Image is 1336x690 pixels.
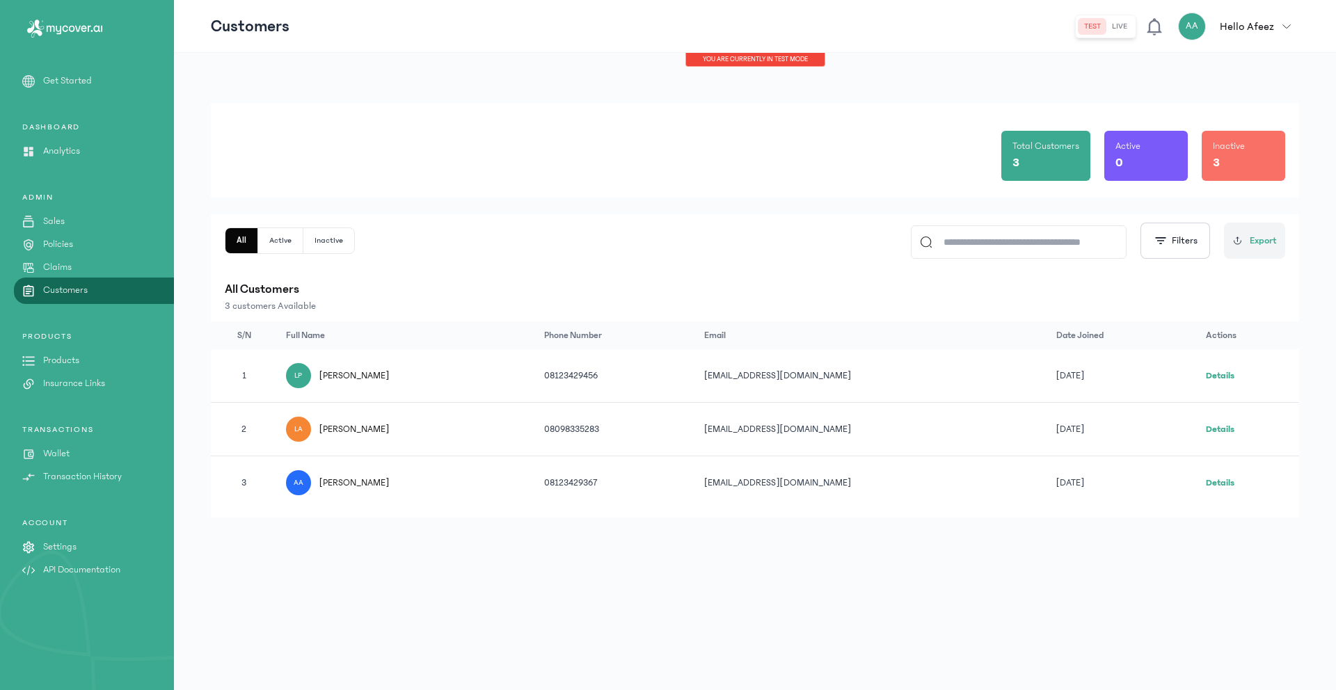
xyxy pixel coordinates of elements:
[1012,153,1019,172] p: 3
[704,371,851,380] span: [EMAIL_ADDRESS][DOMAIN_NAME]
[43,540,77,554] p: Settings
[211,15,289,38] p: Customers
[319,422,390,436] span: [PERSON_NAME]
[286,363,311,388] div: LP
[1250,234,1277,248] span: Export
[303,228,354,253] button: Inactive
[1206,478,1234,488] a: Details
[1012,139,1079,153] p: Total Customers
[286,417,311,442] div: LA
[1198,321,1299,349] th: Actions
[225,228,258,253] button: All
[242,371,246,380] span: 1
[211,321,278,349] th: S/N
[1206,424,1234,434] a: Details
[319,369,390,383] span: [PERSON_NAME]
[43,74,92,88] p: Get Started
[1048,349,1198,403] td: [DATE]
[1178,13,1299,40] button: AAHello Afeez
[319,476,390,490] span: [PERSON_NAME]
[43,283,88,298] p: Customers
[43,376,105,391] p: Insurance Links
[704,424,851,434] span: [EMAIL_ADDRESS][DOMAIN_NAME]
[278,321,536,349] th: Full Name
[544,478,598,488] span: 08123429367
[43,447,70,461] p: Wallet
[43,563,120,577] p: API Documentation
[43,353,79,368] p: Products
[1048,456,1198,510] td: [DATE]
[43,260,72,275] p: Claims
[241,424,246,434] span: 2
[1079,18,1106,35] button: test
[286,470,311,495] div: AA
[704,478,851,488] span: [EMAIL_ADDRESS][DOMAIN_NAME]
[1213,153,1220,172] p: 3
[1220,18,1274,35] p: Hello Afeez
[544,371,598,380] span: 08123429456
[536,321,696,349] th: Phone Number
[1140,223,1210,259] button: Filters
[1048,321,1198,349] th: Date joined
[1115,139,1140,153] p: Active
[258,228,303,253] button: Active
[1115,153,1123,172] p: 0
[1048,403,1198,456] td: [DATE]
[225,299,1285,313] p: 3 customers Available
[43,214,65,229] p: Sales
[1213,139,1245,153] p: Inactive
[1178,13,1206,40] div: AA
[696,321,1048,349] th: Email
[1206,371,1234,380] a: Details
[685,53,825,67] div: You are currently in TEST MODE
[1106,18,1133,35] button: live
[43,237,73,252] p: Policies
[241,478,246,488] span: 3
[43,470,122,484] p: Transaction History
[225,280,1285,299] p: All Customers
[544,424,599,434] span: 08098335283
[1224,223,1285,259] button: Export
[43,144,80,159] p: Analytics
